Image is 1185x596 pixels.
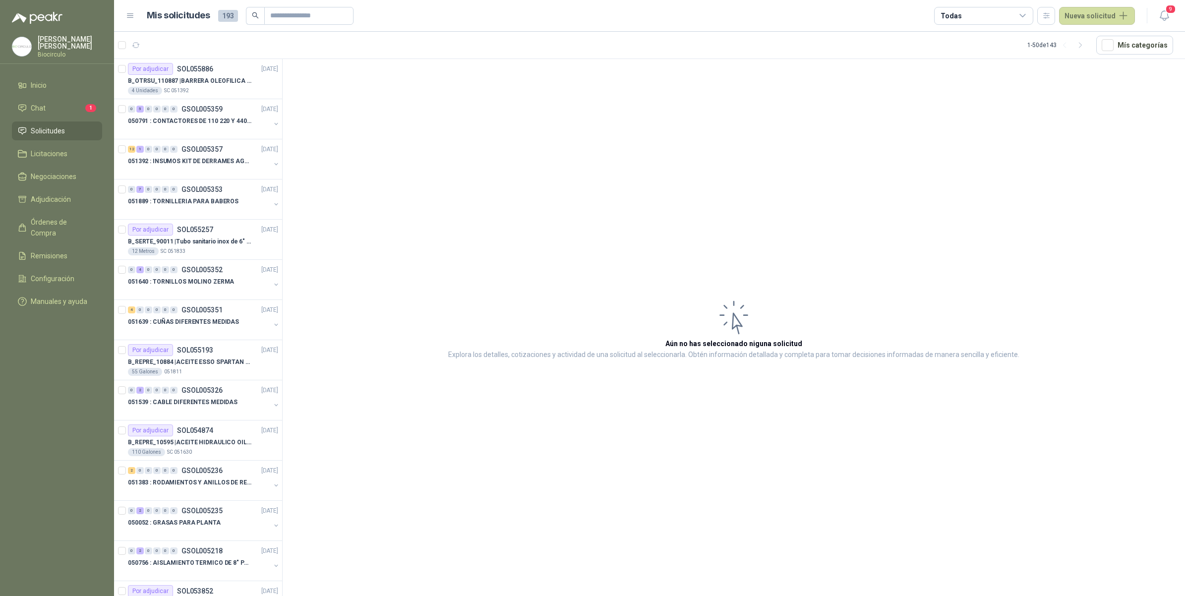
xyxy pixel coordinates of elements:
span: Solicitudes [31,125,65,136]
div: 0 [145,266,152,273]
a: 0 7 0 0 0 0 GSOL005353[DATE] 051889 : TORNILLERIA PARA BABEROS [128,183,280,215]
p: SC 051392 [164,87,189,95]
div: 0 [162,106,169,113]
div: 2 [136,547,144,554]
p: [DATE] [261,64,278,74]
span: search [252,12,259,19]
div: 0 [153,547,161,554]
div: 0 [170,547,178,554]
p: [DATE] [261,185,278,194]
span: 9 [1165,4,1176,14]
div: 12 [128,146,135,153]
div: 7 [136,186,144,193]
img: Company Logo [12,37,31,56]
a: Solicitudes [12,121,102,140]
div: 0 [153,467,161,474]
div: 0 [170,266,178,273]
p: [DATE] [261,346,278,355]
span: Negociaciones [31,171,76,182]
p: [DATE] [261,145,278,154]
div: 0 [162,387,169,394]
a: 2 0 0 0 0 0 GSOL005236[DATE] 051383 : RODAMIENTOS Y ANILLOS DE RETENCION RUEDAS [128,465,280,496]
div: 0 [128,106,135,113]
div: 0 [153,387,161,394]
div: 12 Metros [128,247,159,255]
div: 0 [162,547,169,554]
div: 0 [162,186,169,193]
p: 051811 [164,368,182,376]
div: Por adjudicar [128,224,173,236]
div: 4 [136,266,144,273]
div: 0 [153,507,161,514]
p: GSOL005359 [181,106,223,113]
div: 2 [136,387,144,394]
div: 0 [170,186,178,193]
p: SOL055257 [177,226,213,233]
div: 0 [153,306,161,313]
p: 050756 : AISLAMIENTO TERMICO DE 8" PARA TUBERIA [128,558,251,568]
p: B_REPRE_10884 | ACEITE ESSO SPARTAN EP 220 [128,358,251,367]
div: 0 [128,186,135,193]
p: 050791 : CONTACTORES DE 110 220 Y 440 V [128,117,251,126]
span: 1 [85,104,96,112]
p: SC 051630 [167,448,192,456]
a: Órdenes de Compra [12,213,102,242]
p: SOL053852 [177,588,213,595]
p: SOL055886 [177,65,213,72]
div: 4 [128,306,135,313]
a: Licitaciones [12,144,102,163]
p: GSOL005218 [181,547,223,554]
div: 1 [136,146,144,153]
span: Licitaciones [31,148,67,159]
div: 0 [145,387,152,394]
div: 0 [128,547,135,554]
div: 0 [145,306,152,313]
div: 0 [128,387,135,394]
div: 0 [153,146,161,153]
a: 4 0 0 0 0 0 GSOL005351[DATE] 051639 : CUÑAS DIFERENTES MEDIDAS [128,304,280,336]
p: GSOL005235 [181,507,223,514]
span: Órdenes de Compra [31,217,93,238]
p: GSOL005351 [181,306,223,313]
div: Por adjudicar [128,344,173,356]
div: 0 [162,146,169,153]
div: 0 [145,106,152,113]
div: 5 [136,106,144,113]
div: 0 [162,266,169,273]
a: Por adjudicarSOL055193[DATE] B_REPRE_10884 |ACEITE ESSO SPARTAN EP 22055 Galones051811 [114,340,282,380]
a: Por adjudicarSOL055886[DATE] B_OTRSU_110887 |BARRERA OLEOFILICA 3" X1.20 MTS IMPORTADO4 UnidadesS... [114,59,282,99]
span: Inicio [31,80,47,91]
p: [DATE] [261,225,278,235]
p: B_REPRE_10595 | ACEITE HIDRAULICO OIL 68 [128,438,251,447]
p: [DATE] [261,265,278,275]
a: 0 2 0 0 0 0 GSOL005235[DATE] 050052 : GRASAS PARA PLANTA [128,505,280,536]
a: Chat1 [12,99,102,118]
div: 0 [136,467,144,474]
div: Por adjudicar [128,63,173,75]
p: [DATE] [261,506,278,516]
div: 55 Galones [128,368,162,376]
span: 193 [218,10,238,22]
div: 0 [128,266,135,273]
p: [DATE] [261,105,278,114]
div: 0 [128,507,135,514]
div: 4 Unidades [128,87,162,95]
div: 0 [145,467,152,474]
div: 0 [170,106,178,113]
p: 051639 : CUÑAS DIFERENTES MEDIDAS [128,317,239,327]
p: [PERSON_NAME] [PERSON_NAME] [38,36,102,50]
div: 0 [145,507,152,514]
div: 110 Galones [128,448,165,456]
div: Por adjudicar [128,424,173,436]
div: 0 [145,146,152,153]
button: Mís categorías [1096,36,1173,55]
a: 0 2 0 0 0 0 GSOL005218[DATE] 050756 : AISLAMIENTO TERMICO DE 8" PARA TUBERIA [128,545,280,577]
h3: Aún no has seleccionado niguna solicitud [665,338,802,349]
span: Remisiones [31,250,67,261]
a: Adjudicación [12,190,102,209]
span: Configuración [31,273,74,284]
h1: Mis solicitudes [147,8,210,23]
p: 051383 : RODAMIENTOS Y ANILLOS DE RETENCION RUEDAS [128,478,251,487]
a: 0 4 0 0 0 0 GSOL005352[DATE] 051640 : TORNILLOS MOLINO ZERMA [128,264,280,296]
p: 050052 : GRASAS PARA PLANTA [128,518,221,528]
